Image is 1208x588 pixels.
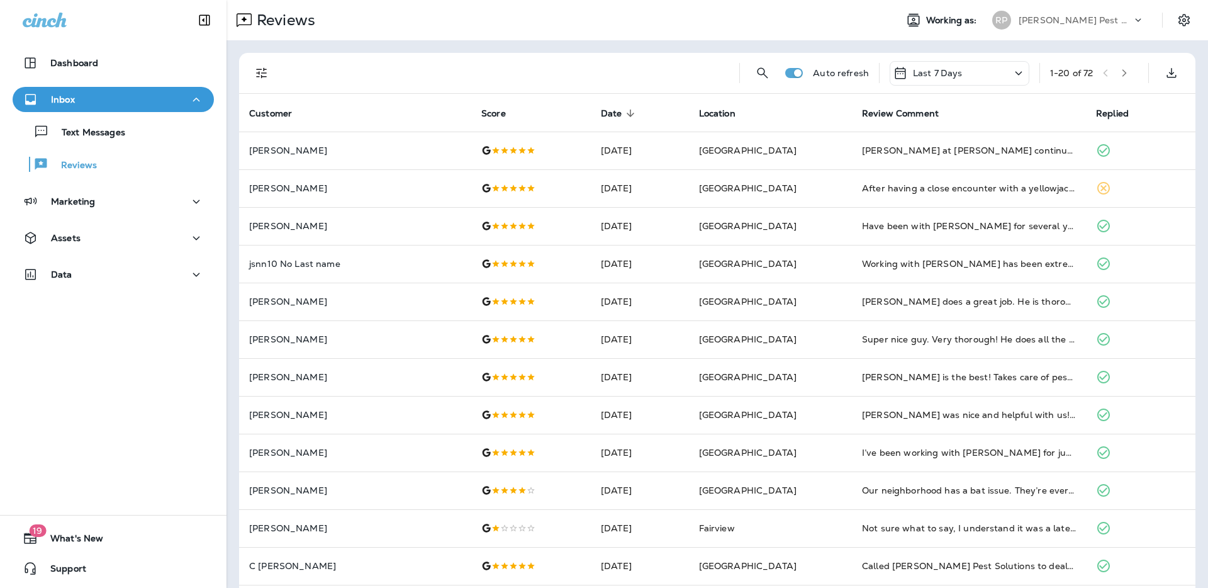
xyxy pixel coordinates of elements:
p: [PERSON_NAME] [249,145,461,155]
td: [DATE] [591,169,689,207]
span: What's New [38,533,103,548]
button: Data [13,262,214,287]
p: [PERSON_NAME] Pest Solutions [1019,15,1132,25]
td: [DATE] [591,132,689,169]
div: After having a close encounter with a yellowjacket nest, I decided I did not want to deal with it... [862,182,1076,195]
span: [GEOGRAPHIC_DATA] [699,258,797,269]
button: Filters [249,60,274,86]
span: [GEOGRAPHIC_DATA] [699,334,797,345]
p: Text Messages [49,127,125,139]
span: Review Comment [862,108,955,119]
button: Export as CSV [1159,60,1184,86]
span: Support [38,563,86,579]
td: [DATE] [591,509,689,547]
span: [GEOGRAPHIC_DATA] [699,183,797,194]
td: [DATE] [591,207,689,245]
td: [DATE] [591,358,689,396]
p: Reviews [252,11,315,30]
span: Customer [249,108,308,119]
div: Our neighborhood has a bat issue. They’re everywhere! Don’t get me wrong, bats do a ton of good i... [862,484,1076,497]
p: Last 7 Days [913,68,963,78]
p: Marketing [51,196,95,206]
button: Assets [13,225,214,251]
span: Location [699,108,752,119]
div: Freddie Hardin was nice and helpful with us! Would recommend him. Always has a smile on his face ... [862,409,1076,421]
button: Support [13,556,214,581]
span: Fairview [699,523,735,534]
td: [DATE] [591,283,689,320]
td: [DATE] [591,547,689,585]
p: [PERSON_NAME] [249,334,461,344]
span: Score [481,108,522,119]
span: Replied [1096,108,1129,119]
p: [PERSON_NAME] [249,410,461,420]
p: [PERSON_NAME] [249,372,461,382]
p: Dashboard [50,58,98,68]
span: [GEOGRAPHIC_DATA] [699,447,797,458]
span: Working as: [926,15,980,26]
p: [PERSON_NAME] [249,448,461,458]
div: Super nice guy. Very thorough! He does all the pest control at my work. Will be calling him for m... [862,333,1076,346]
div: Called Rottler Pest Solutions to deal with a squirrel in the attic/soffit. Blake, who was assigne... [862,560,1076,572]
td: [DATE] [591,320,689,358]
button: Dashboard [13,50,214,76]
div: RP [992,11,1011,30]
p: C [PERSON_NAME] [249,561,461,571]
span: [GEOGRAPHIC_DATA] [699,220,797,232]
p: Assets [51,233,81,243]
p: [PERSON_NAME] [249,183,461,193]
span: [GEOGRAPHIC_DATA] [699,409,797,421]
span: [GEOGRAPHIC_DATA] [699,145,797,156]
span: [GEOGRAPHIC_DATA] [699,485,797,496]
td: [DATE] [591,245,689,283]
button: Text Messages [13,118,214,145]
button: Reviews [13,151,214,178]
span: [GEOGRAPHIC_DATA] [699,296,797,307]
div: Jeremiah does a great job. He is thorough and friendly. He’s awesome! [862,295,1076,308]
span: 19 [29,524,46,537]
button: Marketing [13,189,214,214]
button: 19What's New [13,526,214,551]
p: Auto refresh [813,68,869,78]
span: Review Comment [862,108,939,119]
p: [PERSON_NAME] [249,297,461,307]
p: [PERSON_NAME] [249,221,461,231]
p: Inbox [51,94,75,105]
button: Inbox [13,87,214,112]
div: Working with Matt Nicholson has been extremely positive. Polite, friendly, professional and does ... [862,257,1076,270]
td: [DATE] [591,396,689,434]
div: Freddie is the best! Takes care of pest issues promptly ! Freddie came back by to follow up and t... [862,371,1076,383]
p: Reviews [48,160,97,172]
span: [GEOGRAPHIC_DATA] [699,560,797,572]
div: 1 - 20 of 72 [1050,68,1093,78]
button: Settings [1173,9,1195,31]
div: I’ve been working with Matt Nicholson for just over a year and have had great results! Was dealin... [862,446,1076,459]
div: Courtney at Rottler continues to take care of us. Hard worker. Courtney young has been working ve... [862,144,1076,157]
span: Score [481,108,506,119]
p: Data [51,269,72,280]
div: Have been with Rottler for several years now and have had fantastic results. Jeremiah does our ho... [862,220,1076,232]
td: [DATE] [591,472,689,509]
p: [PERSON_NAME] [249,485,461,495]
button: Collapse Sidebar [187,8,222,33]
span: Replied [1096,108,1145,119]
span: Date [601,108,639,119]
td: [DATE] [591,434,689,472]
span: Date [601,108,622,119]
span: Customer [249,108,292,119]
span: [GEOGRAPHIC_DATA] [699,371,797,383]
p: jsnn10 No Last name [249,259,461,269]
span: Location [699,108,735,119]
p: [PERSON_NAME] [249,523,461,533]
div: Not sure what to say, I understand it was a late night emergency call but you shouldn't advertise... [862,522,1076,534]
button: Search Reviews [750,60,775,86]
